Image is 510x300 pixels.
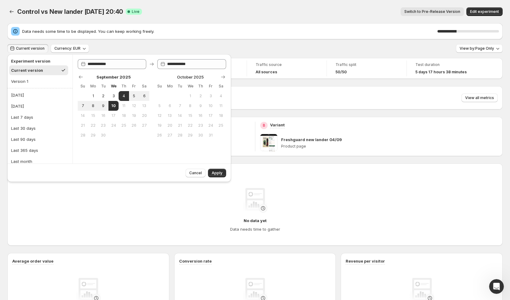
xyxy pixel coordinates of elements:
[9,76,68,86] button: Version 1
[78,81,88,91] th: Sunday
[101,84,106,89] span: Tu
[195,130,206,140] button: Thursday October 30 2025
[101,133,106,138] span: 30
[88,91,98,101] button: Monday September 1 2025
[5,117,101,164] div: You’ll get replies here and in your email:✉️[PERSON_NAME][EMAIL_ADDRESS][DOMAIN_NAME]Our usual re...
[51,44,89,53] button: Currency: EUR
[206,91,216,101] button: Friday October 3 2025
[415,62,478,67] span: Test duration
[256,70,277,75] h4: All sources
[9,156,71,166] button: Last month
[19,50,112,67] div: Handy tips: Sharing your issue screenshots and page links helps us troubleshoot your issue faster
[198,123,203,128] span: 23
[154,111,164,121] button: Sunday October 12 2025
[121,94,126,98] span: 4
[218,94,224,98] span: 4
[131,103,137,108] span: 12
[165,121,175,130] button: Monday October 20 2025
[206,130,216,140] button: Friday October 31 2025
[208,133,213,138] span: 31
[10,133,94,144] b: [PERSON_NAME][EMAIL_ADDRESS][DOMAIN_NAME]
[208,84,213,89] span: Fr
[4,2,16,14] button: go back
[80,123,85,128] span: 21
[142,123,147,128] span: 27
[98,130,108,140] button: Tuesday September 30 2025
[185,121,195,130] button: Wednesday October 22 2025
[177,113,182,118] span: 14
[27,172,113,184] div: Since the image carousel is fixed on the product level in shopify..
[129,121,139,130] button: Friday September 26 2025
[185,101,195,111] button: Wednesday October 8 2025
[90,84,96,89] span: Mo
[15,154,44,159] b: A few hours
[165,101,175,111] button: Monday October 6 2025
[129,81,139,91] th: Friday
[129,91,139,101] button: Friday September 5 2025
[88,121,98,130] button: Monday September 22 2025
[188,103,193,108] span: 8
[154,130,164,140] button: Sunday October 26 2025
[5,79,118,87] div: [DATE]
[188,123,193,128] span: 22
[11,147,38,153] div: Last 365 days
[256,62,318,67] span: Traffic source
[165,111,175,121] button: Monday October 13 2025
[22,168,118,188] div: Since the image carousel is fixed on the product level in shopify..
[175,101,185,111] button: Tuesday October 7 2025
[179,258,212,264] h3: Conversion rate
[175,121,185,130] button: Tuesday October 21 2025
[177,103,182,108] span: 7
[157,123,162,128] span: 19
[121,84,126,89] span: Th
[5,188,118,198] textarea: Message…
[11,92,24,98] div: [DATE]
[165,81,175,91] th: Monday
[11,67,43,73] div: Current version
[154,121,164,130] button: Sunday October 19 2025
[157,103,162,108] span: 5
[281,137,342,143] p: Freshguard new lander 04/09
[195,81,206,91] th: Thursday
[139,91,149,101] button: Saturday September 6 2025
[489,279,504,294] iframe: Intercom live chat
[175,81,185,91] th: Tuesday
[167,84,172,89] span: Mo
[11,103,24,109] div: [DATE]
[9,145,71,155] button: Last 365 days
[10,148,96,160] div: Our usual reply time 🕒
[208,94,213,98] span: 3
[175,111,185,121] button: Tuesday October 14 2025
[101,123,106,128] span: 23
[80,103,85,108] span: 7
[206,81,216,91] th: Friday
[218,123,224,128] span: 25
[195,91,206,101] button: Thursday October 2 2025
[9,101,71,111] button: [DATE]
[216,101,226,111] button: Saturday October 11 2025
[101,94,106,98] span: 2
[188,94,193,98] span: 1
[216,81,226,91] th: Saturday
[10,121,96,145] div: You’ll get replies here and in your email: ✉️
[30,3,70,8] h1: [PERSON_NAME]
[88,101,98,111] button: Monday September 8 2025
[195,121,206,130] button: Thursday October 23 2025
[404,9,460,14] span: Switch to Pre-Release Version
[9,112,71,122] button: Last 7 days
[139,121,149,130] button: Saturday September 27 2025
[18,3,27,13] img: Profile image for Antony
[90,113,96,118] span: 15
[218,84,224,89] span: Sa
[208,103,213,108] span: 10
[19,201,24,206] button: Gif picker
[218,113,224,118] span: 18
[131,123,137,128] span: 26
[29,201,34,206] button: Upload attachment
[98,91,108,101] button: Tuesday September 2 2025
[78,111,88,121] button: Sunday September 14 2025
[5,168,118,193] div: Chet says…
[90,103,96,108] span: 8
[139,101,149,111] button: Saturday September 13 2025
[206,101,216,111] button: Friday October 10 2025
